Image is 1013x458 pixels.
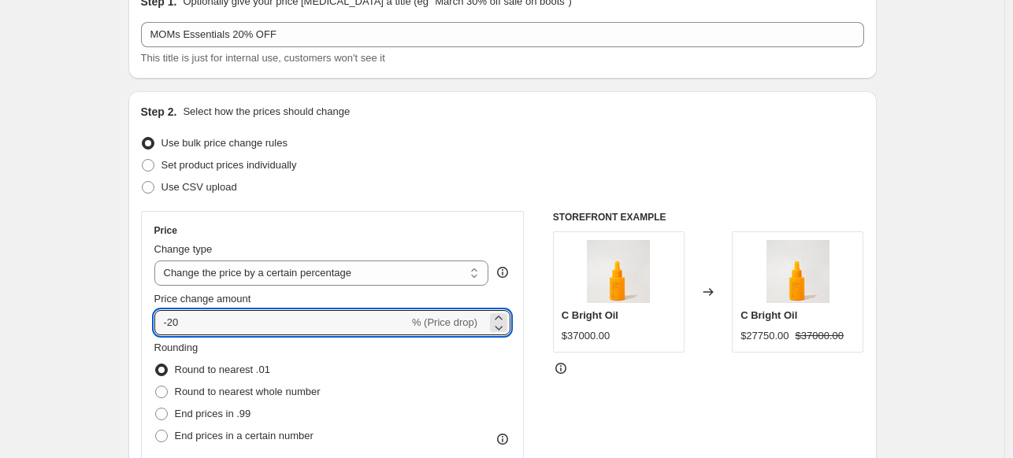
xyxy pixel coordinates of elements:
span: C Bright Oil [740,309,797,321]
span: Set product prices individually [161,159,297,171]
span: End prices in a certain number [175,430,314,441]
strike: $37000.00 [796,328,844,344]
h2: Step 2. [141,104,177,120]
span: Round to nearest whole number [175,386,321,397]
span: This title is just for internal use, customers won't see it [141,52,385,64]
span: Rounding [154,342,199,353]
span: Price change amount [154,293,251,305]
input: 30% off holiday sale [141,22,864,47]
div: help [495,264,510,280]
img: C-Bright-Oil_529e6a4a-1d31-4793-92ab-160dc8ff0723_80x.jpg [587,240,650,303]
div: $27750.00 [740,328,789,344]
div: $37000.00 [562,328,610,344]
span: % (Price drop) [412,316,477,328]
span: Round to nearest .01 [175,364,270,375]
h6: STOREFRONT EXAMPLE [553,211,864,223]
span: Use bulk price change rules [161,137,288,149]
span: Use CSV upload [161,181,237,193]
span: End prices in .99 [175,408,251,419]
span: Change type [154,243,213,255]
p: Select how the prices should change [183,104,350,120]
h3: Price [154,224,177,237]
input: -15 [154,310,409,335]
span: C Bright Oil [562,309,618,321]
img: C-Bright-Oil_529e6a4a-1d31-4793-92ab-160dc8ff0723_80x.jpg [766,240,829,303]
